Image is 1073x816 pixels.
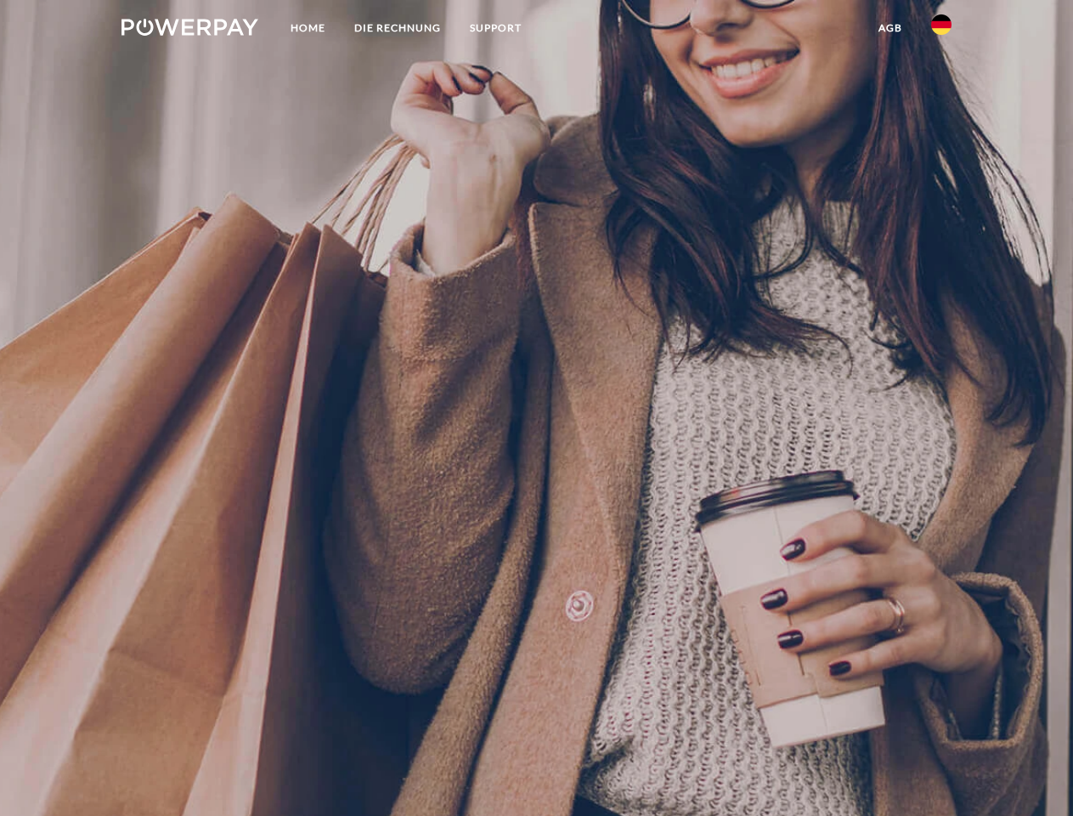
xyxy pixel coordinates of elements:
[276,13,340,43] a: Home
[455,13,536,43] a: SUPPORT
[121,19,258,36] img: logo-powerpay-white.svg
[864,13,917,43] a: agb
[340,13,455,43] a: DIE RECHNUNG
[931,14,952,35] img: de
